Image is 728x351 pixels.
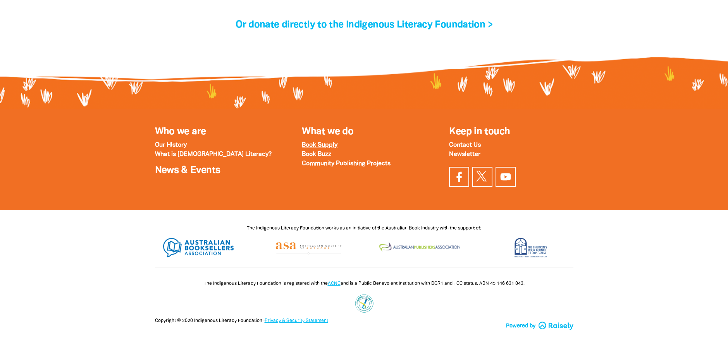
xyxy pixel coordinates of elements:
[302,127,353,136] a: What we do
[506,322,573,330] a: Powered by
[302,142,337,148] a: Book Supply
[302,152,331,157] a: Book Buzz
[449,127,510,136] span: Keep in touch
[449,152,480,157] a: Newsletter
[449,142,481,148] a: Contact Us
[155,142,187,148] a: Our History
[496,167,516,187] a: Find us on YouTube
[265,318,328,323] a: Privacy & Security Statement
[155,127,206,136] a: Who we are
[247,226,481,230] span: The Indigenous Literacy Foundation works as an initiative of the Australian Book Industry with th...
[236,21,492,29] a: Or donate directly to the Indigenous Literacy Foundation >
[302,161,391,166] a: Community Publishing Projects
[155,318,328,323] span: Copyright © 2020 Indigenous Literacy Foundation ·
[204,281,525,286] span: The Indigenous Literacy Foundation is registered with the and is a Public Benevolent Institution ...
[449,167,469,187] a: Visit our facebook page
[328,281,341,286] a: ACNC
[155,152,272,157] a: What is [DEMOGRAPHIC_DATA] Literacy?
[472,167,492,187] a: Find us on Twitter
[155,166,220,175] a: News & Events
